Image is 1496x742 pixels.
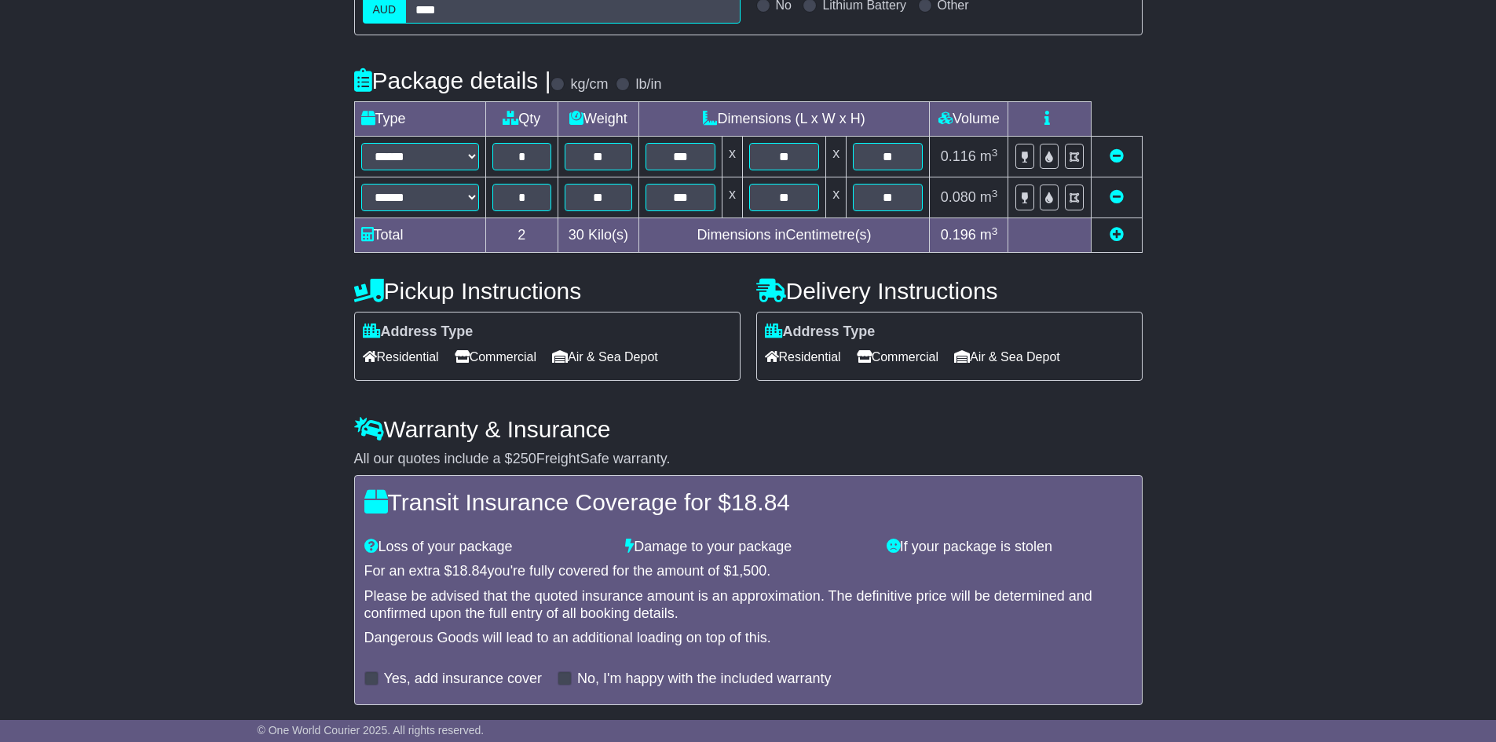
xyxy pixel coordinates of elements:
[941,189,976,205] span: 0.080
[363,345,439,369] span: Residential
[1110,227,1124,243] a: Add new item
[954,345,1060,369] span: Air & Sea Depot
[363,323,474,341] label: Address Type
[1110,189,1124,205] a: Remove this item
[857,345,938,369] span: Commercial
[722,137,742,177] td: x
[558,102,639,137] td: Weight
[826,137,847,177] td: x
[992,147,998,159] sup: 3
[635,76,661,93] label: lb/in
[722,177,742,218] td: x
[826,177,847,218] td: x
[577,671,832,688] label: No, I'm happy with the included warranty
[638,218,930,253] td: Dimensions in Centimetre(s)
[617,539,879,556] div: Damage to your package
[354,68,551,93] h4: Package details |
[765,323,876,341] label: Address Type
[756,278,1143,304] h4: Delivery Instructions
[364,630,1132,647] div: Dangerous Goods will lead to an additional loading on top of this.
[357,539,618,556] div: Loss of your package
[992,225,998,237] sup: 3
[354,278,741,304] h4: Pickup Instructions
[731,489,790,515] span: 18.84
[569,227,584,243] span: 30
[364,489,1132,515] h4: Transit Insurance Coverage for $
[485,102,558,137] td: Qty
[638,102,930,137] td: Dimensions (L x W x H)
[879,539,1140,556] div: If your package is stolen
[980,148,998,164] span: m
[980,189,998,205] span: m
[354,416,1143,442] h4: Warranty & Insurance
[930,102,1008,137] td: Volume
[731,563,766,579] span: 1,500
[992,188,998,199] sup: 3
[513,451,536,466] span: 250
[452,563,488,579] span: 18.84
[552,345,658,369] span: Air & Sea Depot
[570,76,608,93] label: kg/cm
[1110,148,1124,164] a: Remove this item
[455,345,536,369] span: Commercial
[354,102,485,137] td: Type
[364,563,1132,580] div: For an extra $ you're fully covered for the amount of $ .
[941,227,976,243] span: 0.196
[765,345,841,369] span: Residential
[558,218,639,253] td: Kilo(s)
[364,588,1132,622] div: Please be advised that the quoted insurance amount is an approximation. The definitive price will...
[384,671,542,688] label: Yes, add insurance cover
[980,227,998,243] span: m
[941,148,976,164] span: 0.116
[258,724,485,737] span: © One World Courier 2025. All rights reserved.
[354,451,1143,468] div: All our quotes include a $ FreightSafe warranty.
[485,218,558,253] td: 2
[354,218,485,253] td: Total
